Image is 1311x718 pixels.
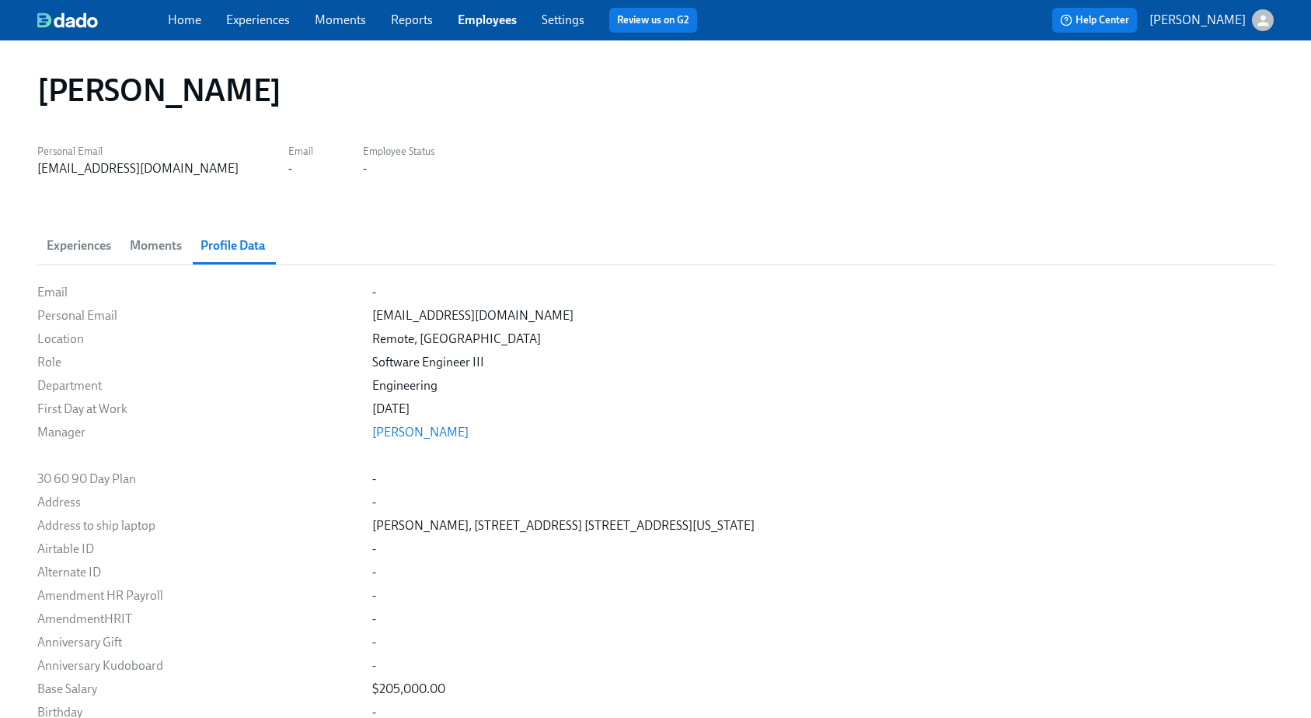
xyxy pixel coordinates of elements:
p: [PERSON_NAME] [1149,12,1246,29]
div: [EMAIL_ADDRESS][DOMAIN_NAME] [37,160,239,177]
button: Help Center [1052,8,1137,33]
div: Engineering [372,377,438,394]
div: Email [37,284,360,301]
div: - [288,160,292,177]
span: Moments [130,235,182,257]
a: dado [37,12,168,28]
div: ​ [372,447,1274,464]
div: Department [37,377,360,394]
span: Profile Data [200,235,265,257]
div: Amendment HR Payroll [37,587,360,604]
div: [DATE] [372,401,410,418]
div: Location [37,331,360,348]
a: Reports [391,12,433,27]
div: - [372,657,376,674]
div: Base Salary [37,681,360,698]
span: Experiences [47,235,111,257]
div: - [372,611,376,628]
div: Address to ship laptop [37,517,360,534]
div: Manager [37,424,360,441]
div: [PERSON_NAME], [STREET_ADDRESS] [STREET_ADDRESS][US_STATE] [372,517,755,534]
h1: [PERSON_NAME] [37,72,281,109]
a: Home [168,12,201,27]
div: - [372,494,376,511]
div: Software Engineer III [372,354,484,371]
a: Review us on G2 [617,12,689,28]
div: - [372,634,376,651]
div: AmendmentHRIT [37,611,360,628]
img: dado [37,12,98,28]
div: Personal Email [37,307,360,324]
a: Employees [458,12,517,27]
label: Employee Status [363,143,434,160]
div: - [363,160,367,177]
div: Anniversary Gift [37,634,360,651]
div: Anniversary Kudoboard [37,657,360,674]
div: - [372,564,376,581]
div: - [372,587,376,604]
div: - [372,541,376,558]
a: [PERSON_NAME] [372,425,469,440]
label: Personal Email [37,143,239,160]
a: Settings [542,12,584,27]
label: Email [288,143,313,160]
a: Experiences [226,12,290,27]
div: First Day at Work [37,401,360,418]
div: Alternate ID [37,564,360,581]
div: 30 60 90 Day Plan [37,471,360,488]
div: Address [37,494,360,511]
div: Airtable ID [37,541,360,558]
button: [PERSON_NAME] [1149,9,1274,31]
div: Role [37,354,360,371]
div: [EMAIL_ADDRESS][DOMAIN_NAME] [372,307,574,324]
div: - [372,471,376,488]
button: Review us on G2 [609,8,697,33]
div: $205,000.00 [372,681,445,698]
div: Remote, [GEOGRAPHIC_DATA] [372,331,541,348]
a: Moments [315,12,366,27]
div: - [372,284,376,301]
span: Help Center [1060,12,1129,28]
